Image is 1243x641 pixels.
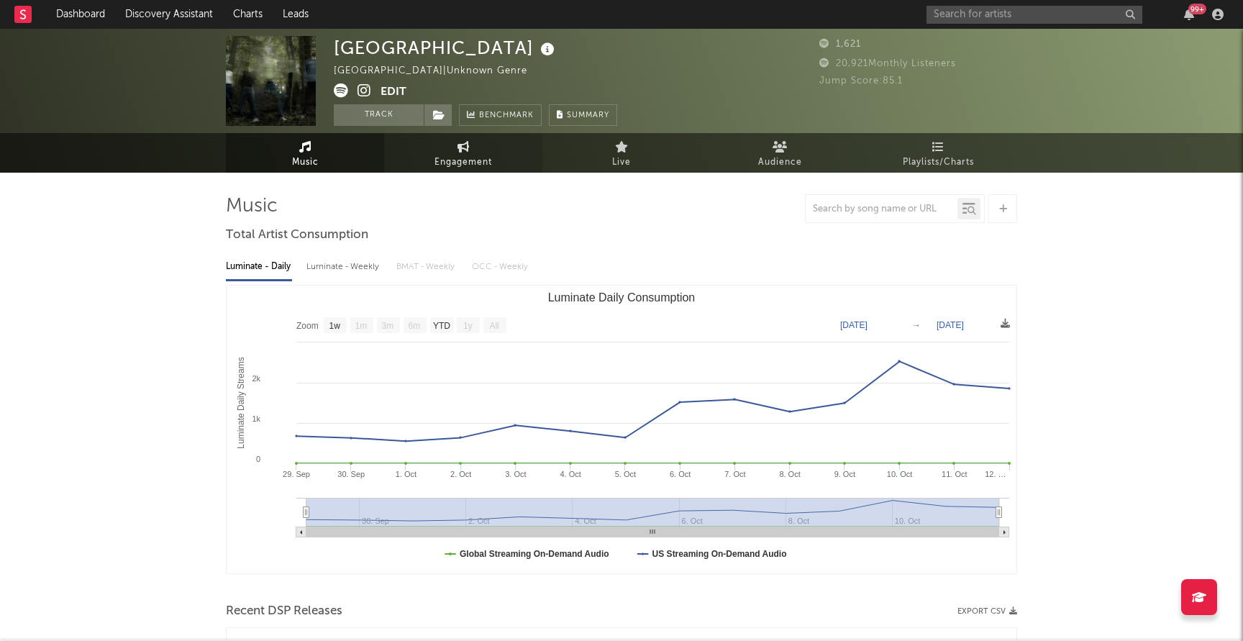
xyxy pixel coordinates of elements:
button: Track [334,104,424,126]
text: 30. Sep [337,470,365,478]
text: 5. Oct [615,470,636,478]
text: 6. Oct [670,470,691,478]
text: YTD [433,321,450,331]
text: 10. Oct [887,470,912,478]
text: 7. Oct [724,470,745,478]
span: Benchmark [479,107,534,124]
div: [GEOGRAPHIC_DATA] | Unknown Genre [334,63,544,80]
a: Music [226,133,384,173]
text: 0 [256,455,260,463]
text: All [489,321,498,331]
text: 6m [409,321,421,331]
text: [DATE] [937,320,964,330]
text: 1m [355,321,368,331]
text: 9. Oct [834,470,855,478]
text: 2. Oct [450,470,471,478]
span: Jump Score: 85.1 [819,76,903,86]
text: 4. Oct [560,470,580,478]
div: Luminate - Weekly [306,255,382,279]
text: 3m [382,321,394,331]
span: Live [612,154,631,171]
span: Audience [758,154,802,171]
span: Summary [567,112,609,119]
text: 12. … [985,470,1006,478]
text: Luminate Daily Streams [236,357,246,448]
a: Engagement [384,133,542,173]
a: Live [542,133,701,173]
span: Music [292,154,319,171]
a: Audience [701,133,859,173]
text: Global Streaming On-Demand Audio [460,549,609,559]
div: Luminate - Daily [226,255,292,279]
svg: Luminate Daily Consumption [227,286,1016,573]
text: 1. Oct [396,470,416,478]
span: Playlists/Charts [903,154,974,171]
text: 1y [463,321,473,331]
text: Luminate Daily Consumption [548,291,696,304]
span: Total Artist Consumption [226,227,368,244]
div: 99 + [1188,4,1206,14]
text: Zoom [296,321,319,331]
text: 2k [252,374,260,383]
text: 11. Oct [942,470,967,478]
a: Playlists/Charts [859,133,1017,173]
text: US Streaming On-Demand Audio [652,549,787,559]
a: Benchmark [459,104,542,126]
text: [DATE] [840,320,868,330]
button: Summary [549,104,617,126]
span: Engagement [434,154,492,171]
button: 99+ [1184,9,1194,20]
text: 1k [252,414,260,423]
input: Search for artists [926,6,1142,24]
div: [GEOGRAPHIC_DATA] [334,36,558,60]
button: Export CSV [957,607,1017,616]
input: Search by song name or URL [806,204,957,215]
span: 1,621 [819,40,861,49]
text: 29. Sep [283,470,310,478]
text: 1w [329,321,341,331]
span: 20,921 Monthly Listeners [819,59,956,68]
button: Edit [381,83,406,101]
text: → [912,320,921,330]
text: 8. Oct [779,470,800,478]
text: 3. Oct [505,470,526,478]
span: Recent DSP Releases [226,603,342,620]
